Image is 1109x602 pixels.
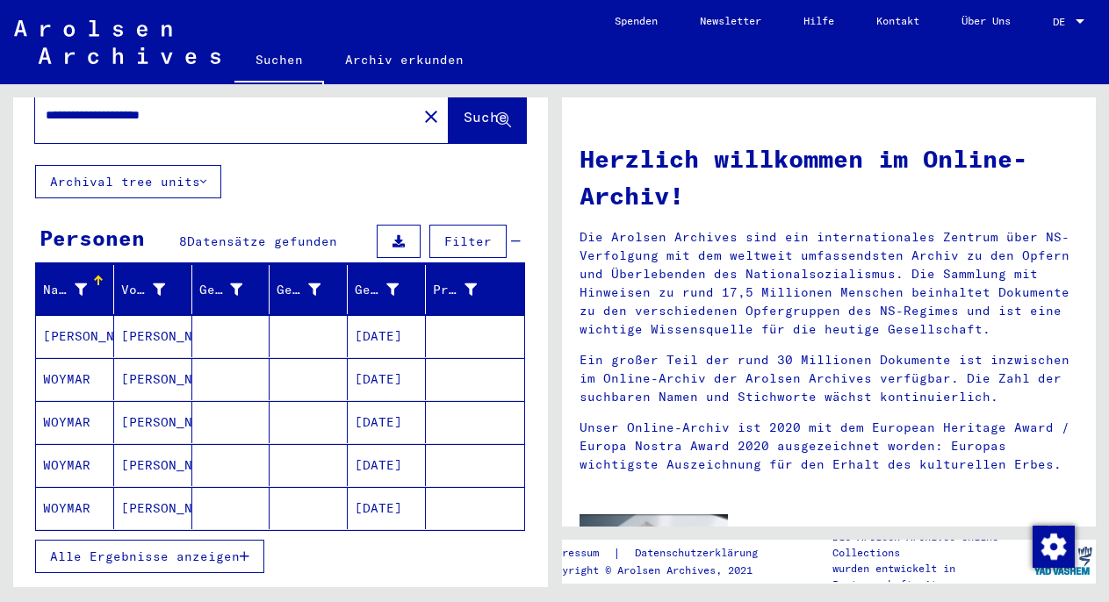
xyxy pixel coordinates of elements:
[199,276,270,304] div: Geburtsname
[580,351,1079,406] p: Ein großer Teil der rund 30 Millionen Dokumente ist inzwischen im Online-Archiv der Arolsen Archi...
[14,20,220,64] img: Arolsen_neg.svg
[580,140,1079,214] h1: Herzlich willkommen im Online-Archiv!
[348,315,426,357] mat-cell: [DATE]
[114,358,192,400] mat-cell: [PERSON_NAME]
[754,527,1078,582] p: In einem kurzen Video haben wir für Sie die wichtigsten Tipps für die Suche im Online-Archiv zusa...
[179,233,187,249] span: 8
[1032,525,1074,567] div: Zustimmung ändern
[580,228,1079,339] p: Die Arolsen Archives sind ein internationales Zentrum über NS-Verfolgung mit dem weltweit umfasse...
[36,401,114,443] mat-cell: WOYMAR
[36,315,114,357] mat-cell: [PERSON_NAME]
[324,39,485,81] a: Archiv erkunden
[114,315,192,357] mat-cell: [PERSON_NAME]
[114,401,192,443] mat-cell: [PERSON_NAME]
[35,540,264,573] button: Alle Ergebnisse anzeigen
[43,281,87,299] div: Nachname
[36,265,114,314] mat-header-cell: Nachname
[832,561,1029,592] p: wurden entwickelt in Partnerschaft mit
[348,401,426,443] mat-cell: [DATE]
[114,487,192,529] mat-cell: [PERSON_NAME]
[832,529,1029,561] p: Die Arolsen Archives Online-Collections
[199,281,243,299] div: Geburtsname
[348,358,426,400] mat-cell: [DATE]
[114,444,192,486] mat-cell: [PERSON_NAME]
[348,265,426,314] mat-header-cell: Geburtsdatum
[36,358,114,400] mat-cell: WOYMAR
[355,276,425,304] div: Geburtsdatum
[544,544,613,563] a: Impressum
[50,548,240,564] span: Alle Ergebnisse anzeigen
[544,563,779,578] p: Copyright © Arolsen Archives, 2021
[277,276,347,304] div: Geburt‏
[348,444,426,486] mat-cell: [DATE]
[36,487,114,529] mat-cell: WOYMAR
[580,514,729,595] img: video.jpg
[621,544,779,563] a: Datenschutzerklärung
[121,281,165,299] div: Vorname
[43,276,113,304] div: Nachname
[433,276,503,304] div: Prisoner #
[355,281,399,299] div: Geburtsdatum
[1053,16,1072,28] span: DE
[421,106,442,127] mat-icon: close
[544,544,779,563] div: |
[449,89,526,143] button: Suche
[348,487,426,529] mat-cell: [DATE]
[444,233,492,249] span: Filter
[36,444,114,486] mat-cell: WOYMAR
[270,265,348,314] mat-header-cell: Geburt‏
[40,222,145,254] div: Personen
[580,419,1079,474] p: Unser Online-Archiv ist 2020 mit dem European Heritage Award / Europa Nostra Award 2020 ausgezeic...
[414,98,449,133] button: Clear
[1030,539,1096,583] img: yv_logo.png
[277,281,320,299] div: Geburt‏
[1033,526,1075,568] img: Zustimmung ändern
[121,276,191,304] div: Vorname
[234,39,324,84] a: Suchen
[464,108,508,125] span: Suche
[35,165,221,198] button: Archival tree units
[433,281,477,299] div: Prisoner #
[114,265,192,314] mat-header-cell: Vorname
[426,265,524,314] mat-header-cell: Prisoner #
[429,225,507,258] button: Filter
[192,265,270,314] mat-header-cell: Geburtsname
[187,233,337,249] span: Datensätze gefunden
